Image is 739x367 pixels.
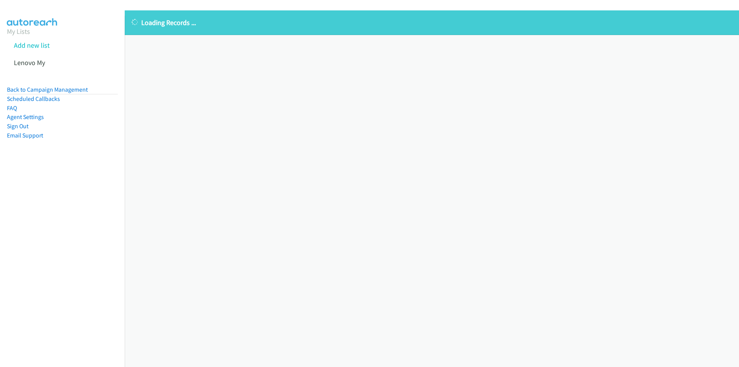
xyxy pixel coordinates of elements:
[14,41,50,50] a: Add new list
[132,17,732,28] p: Loading Records ...
[7,86,88,93] a: Back to Campaign Management
[7,122,28,130] a: Sign Out
[7,104,17,112] a: FAQ
[7,27,30,36] a: My Lists
[7,113,44,121] a: Agent Settings
[7,95,60,102] a: Scheduled Callbacks
[7,132,43,139] a: Email Support
[14,58,45,67] a: Lenovo My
